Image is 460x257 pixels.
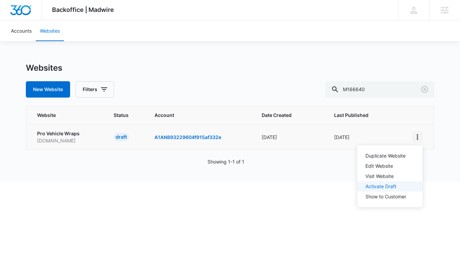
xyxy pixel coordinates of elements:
[357,182,423,192] button: Activate Draft
[114,133,129,141] div: draft
[154,134,221,140] a: A1AN893229604f915af332e
[365,173,394,179] a: Visit Website
[326,124,404,150] td: [DATE]
[357,161,423,171] button: Edit Website
[253,124,326,150] td: [DATE]
[334,112,386,119] span: Last Published
[26,81,70,98] button: New Website
[357,151,423,161] button: Duplicate Website
[412,132,423,142] button: View More
[7,20,36,41] a: Accounts
[52,6,114,13] span: Backoffice | Madwire
[208,158,244,165] p: Showing 1-1 of 1
[114,112,138,119] span: Status
[26,63,62,73] h1: Websites
[326,81,434,98] input: Search
[37,137,97,144] p: [DOMAIN_NAME]
[365,184,406,189] div: Activate Draft
[37,112,87,119] span: Website
[357,171,423,182] button: Visit Website
[154,112,245,119] span: Account
[357,192,423,202] button: Show to Customer
[419,84,430,95] button: Clear
[365,163,393,169] a: Edit Website
[76,81,114,98] button: Filters
[37,130,97,137] p: Pro Vehicle Wraps
[262,112,308,119] span: Date Created
[365,154,406,158] div: Duplicate Website
[365,194,406,199] div: Show to Customer
[36,20,64,41] a: Websites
